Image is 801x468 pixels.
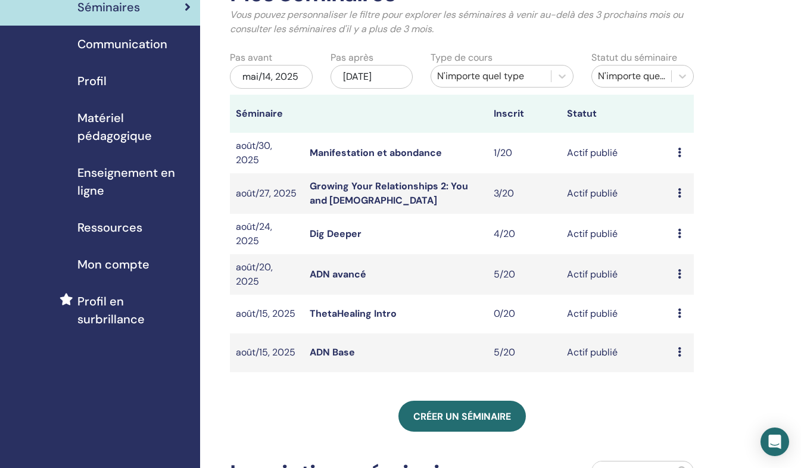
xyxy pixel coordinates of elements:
td: 1/20 [488,133,562,173]
label: Pas après [331,51,373,65]
div: mai/14, 2025 [230,65,312,89]
span: Mon compte [77,255,149,273]
a: Créer un séminaire [398,401,526,432]
span: Profil en surbrillance [77,292,191,328]
div: Open Intercom Messenger [761,428,789,456]
p: Vous pouvez personnaliser le filtre pour explorer les séminaires à venir au-delà des 3 prochains ... [230,8,694,36]
a: ADN avancé [310,268,366,280]
div: [DATE] [331,65,413,89]
span: Ressources [77,219,142,236]
div: N'importe quel statut [598,69,665,83]
td: Actif publié [561,333,671,372]
td: 3/20 [488,173,562,214]
span: Communication [77,35,167,53]
span: Créer un séminaire [413,410,511,423]
td: août/20, 2025 [230,254,304,295]
td: août/15, 2025 [230,333,304,372]
a: Growing Your Relationships 2: You and [DEMOGRAPHIC_DATA] [310,180,468,207]
span: Matériel pédagogique [77,109,191,145]
td: Actif publié [561,133,671,173]
td: août/30, 2025 [230,133,304,173]
td: Actif publié [561,214,671,254]
a: Dig Deeper [310,227,361,240]
td: Actif publié [561,173,671,214]
a: ADN Base [310,346,355,358]
th: Statut [561,95,671,133]
td: 5/20 [488,333,562,372]
div: N'importe quel type [437,69,545,83]
th: Séminaire [230,95,304,133]
td: août/24, 2025 [230,214,304,254]
th: Inscrit [488,95,562,133]
td: août/15, 2025 [230,295,304,333]
td: Actif publié [561,254,671,295]
label: Statut du séminaire [591,51,677,65]
td: 4/20 [488,214,562,254]
td: Actif publié [561,295,671,333]
td: 0/20 [488,295,562,333]
td: 5/20 [488,254,562,295]
a: ThetaHealing Intro [310,307,397,320]
span: Enseignement en ligne [77,164,191,199]
span: Profil [77,72,107,90]
a: Manifestation et abondance [310,146,442,159]
label: Type de cours [431,51,493,65]
label: Pas avant [230,51,272,65]
td: août/27, 2025 [230,173,304,214]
